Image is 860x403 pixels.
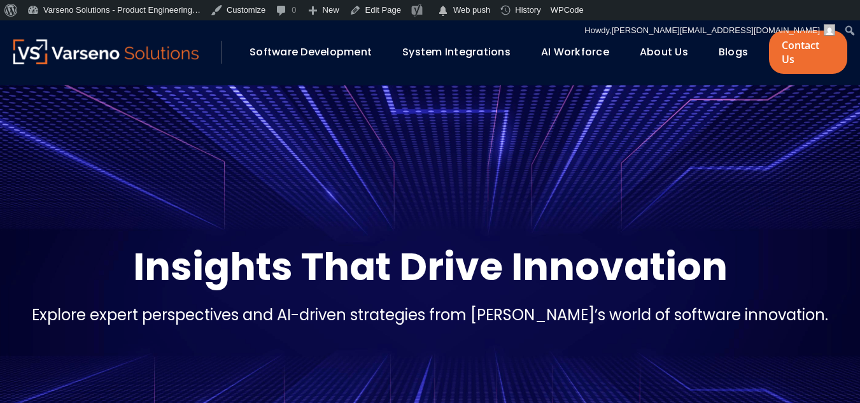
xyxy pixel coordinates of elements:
a: Contact Us [769,31,847,74]
div: System Integrations [396,41,528,63]
span:  [437,2,449,20]
a: AI Workforce [541,45,609,59]
div: AI Workforce [535,41,627,63]
a: Varseno Solutions – Product Engineering & IT Services [13,39,199,65]
a: About Us [640,45,688,59]
p: Insights That Drive Innovation [133,241,728,292]
a: Howdy, [580,20,840,41]
div: Blogs [712,41,766,63]
p: Explore expert perspectives and AI-driven strategies from [PERSON_NAME]’s world of software innov... [32,304,828,327]
div: About Us [633,41,706,63]
a: Blogs [719,45,748,59]
a: Software Development [250,45,372,59]
a: System Integrations [402,45,511,59]
span: [PERSON_NAME][EMAIL_ADDRESS][DOMAIN_NAME] [612,25,820,35]
img: Varseno Solutions – Product Engineering & IT Services [13,39,199,64]
div: Software Development [243,41,390,63]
